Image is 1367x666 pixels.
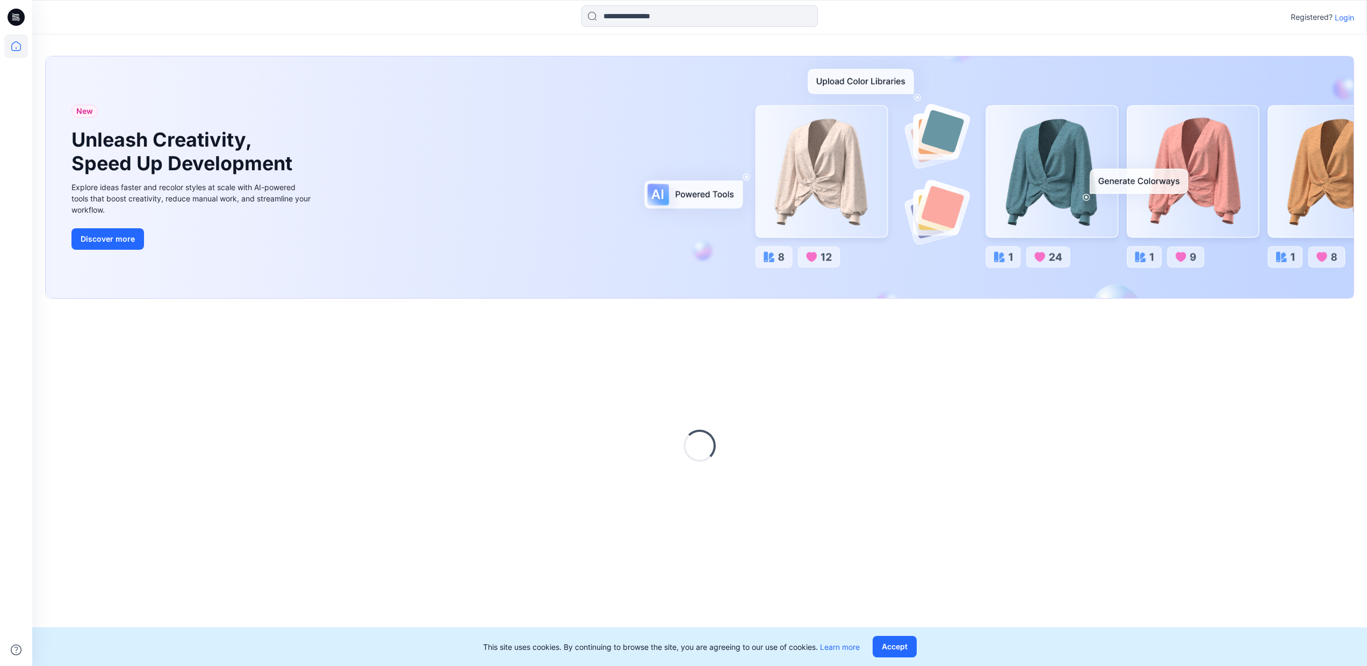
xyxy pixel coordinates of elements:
[483,641,860,653] p: This site uses cookies. By continuing to browse the site, you are agreeing to our use of cookies.
[71,228,144,250] button: Discover more
[76,105,93,118] span: New
[71,128,297,175] h1: Unleash Creativity, Speed Up Development
[71,182,313,215] div: Explore ideas faster and recolor styles at scale with AI-powered tools that boost creativity, red...
[71,228,313,250] a: Discover more
[873,636,917,657] button: Accept
[820,642,860,651] a: Learn more
[1291,11,1333,24] p: Registered?
[1335,12,1354,23] p: Login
